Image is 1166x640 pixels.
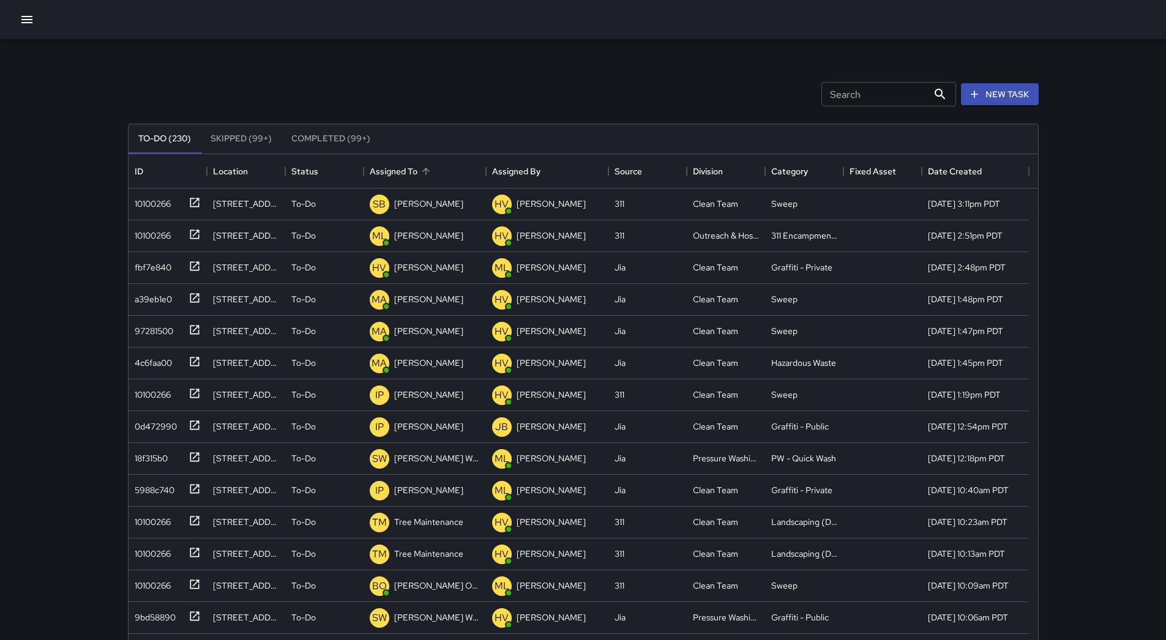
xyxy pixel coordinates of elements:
div: Location [207,154,285,188]
div: Pressure Washing [693,611,759,623]
p: HV [495,515,509,530]
p: [PERSON_NAME] [517,357,586,369]
div: Clean Team [693,261,738,273]
div: Jia [615,420,626,433]
div: a39eb1e0 [130,288,172,305]
div: 9/23/2025, 10:09am PDT [928,579,1009,592]
p: To-Do [291,548,316,560]
div: fbf7e840 [130,256,171,273]
p: ML [495,261,509,275]
p: SB [373,197,386,212]
div: Sweep [771,325,798,337]
p: [PERSON_NAME] [517,325,586,337]
div: 160 6th Street [213,325,279,337]
button: New Task [961,83,1039,106]
div: Date Created [928,154,982,188]
button: Sort [417,163,435,180]
p: [PERSON_NAME] [394,389,463,401]
div: Clean Team [693,484,738,496]
div: Clean Team [693,293,738,305]
div: 64a Harriet Street [213,579,279,592]
p: [PERSON_NAME] [517,293,586,305]
div: 485 Tehama Street [213,516,279,528]
p: HV [495,229,509,244]
div: Pressure Washing [693,452,759,464]
p: SW [372,452,387,466]
div: 1001 Market Street [213,229,279,242]
button: To-Do (230) [129,124,201,154]
div: Graffiti - Private [771,261,832,273]
div: 10100266 [130,575,171,592]
div: 954 Howard Street [213,261,279,273]
div: 10100266 [130,511,171,528]
p: To-Do [291,389,316,401]
p: HV [495,356,509,371]
div: 0d472990 [130,415,177,433]
div: 9/23/2025, 1:45pm PDT [928,357,1003,369]
p: Tree Maintenance [394,548,463,560]
p: IP [375,388,384,403]
button: Completed (99+) [282,124,380,154]
div: 1020a Minna Street [213,198,279,210]
p: [PERSON_NAME] [394,420,463,433]
div: Sweep [771,293,798,305]
div: 9/23/2025, 10:23am PDT [928,516,1007,528]
div: 279 6th Street [213,389,279,401]
div: 9/23/2025, 2:48pm PDT [928,261,1006,273]
div: Clean Team [693,548,738,560]
p: [PERSON_NAME] [394,484,463,496]
div: 118 6th Street [213,357,279,369]
div: ID [135,154,143,188]
div: 311 [615,198,624,210]
div: 9/23/2025, 10:06am PDT [928,611,1008,623]
div: 311 [615,229,624,242]
div: Graffiti - Private [771,484,832,496]
div: Clean Team [693,420,738,433]
p: ML [495,579,509,593]
p: HV [372,261,386,275]
p: To-Do [291,261,316,273]
p: SW [372,611,387,625]
div: Landscaping (DG & Weeds) [771,548,837,560]
p: ML [372,229,387,244]
div: Sweep [771,579,798,592]
p: [PERSON_NAME] Overall [394,579,480,592]
p: To-Do [291,325,316,337]
div: Division [693,154,723,188]
div: Jia [615,293,626,305]
div: 251 6th Street [213,548,279,560]
p: [PERSON_NAME] [394,229,463,242]
div: 311 [615,579,624,592]
div: 1133 Market Street [213,420,279,433]
div: Jia [615,261,626,273]
div: 9/23/2025, 3:11pm PDT [928,198,1000,210]
p: [PERSON_NAME] [394,325,463,337]
div: 10100266 [130,384,171,401]
div: Sweep [771,198,798,210]
p: JB [495,420,508,434]
p: To-Do [291,579,316,592]
div: Clean Team [693,357,738,369]
div: Jia [615,611,626,623]
p: [PERSON_NAME] [394,293,463,305]
p: To-Do [291,611,316,623]
p: To-Do [291,452,316,464]
p: To-Do [291,516,316,528]
p: HV [495,324,509,339]
div: Jia [615,357,626,369]
div: Graffiti - Public [771,420,829,433]
p: To-Do [291,198,316,210]
p: Tree Maintenance [394,516,463,528]
div: 4c6faa00 [130,352,172,369]
p: [PERSON_NAME] [517,420,586,433]
p: [PERSON_NAME] [517,229,586,242]
div: Jia [615,452,626,464]
div: Graffiti - Public [771,611,829,623]
p: To-Do [291,484,316,496]
p: MA [372,324,387,339]
div: 9/23/2025, 10:13am PDT [928,548,1005,560]
p: ML [495,483,509,498]
div: Division [687,154,765,188]
p: IP [375,420,384,434]
p: [PERSON_NAME] [394,198,463,210]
